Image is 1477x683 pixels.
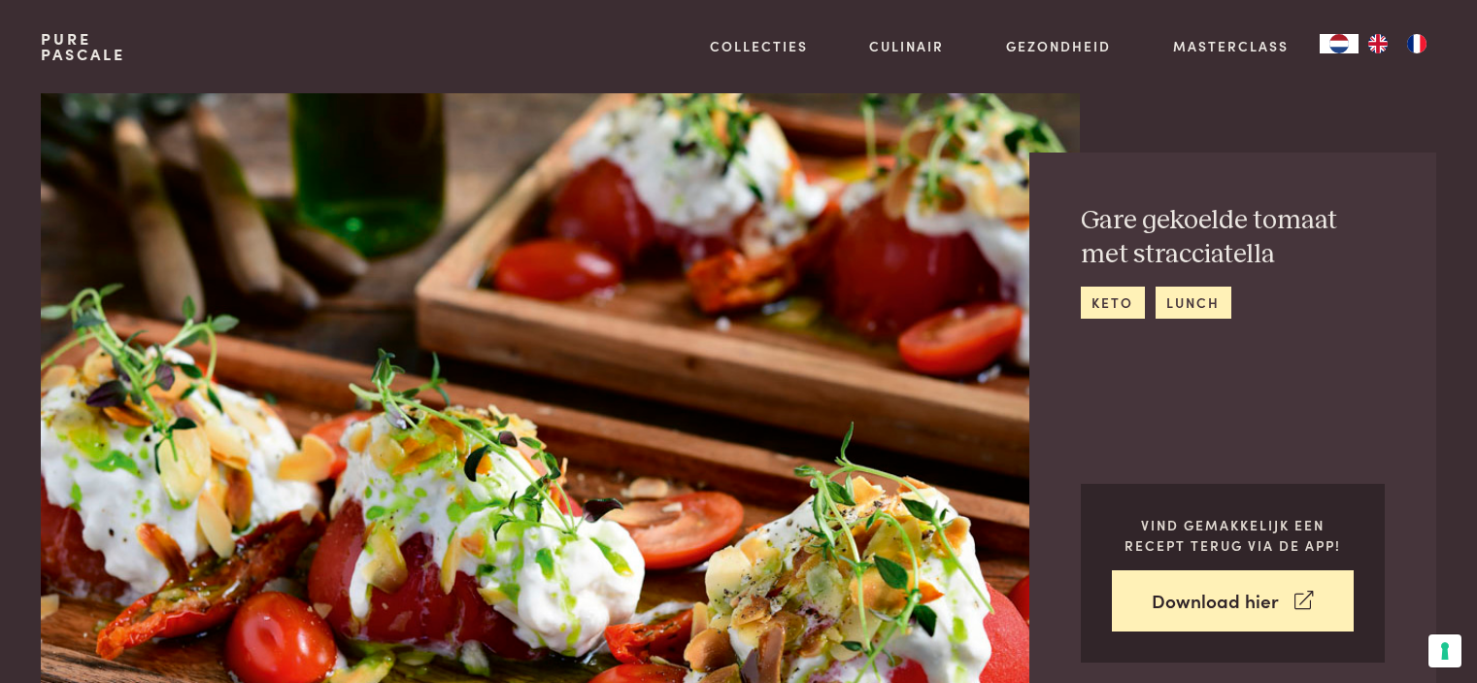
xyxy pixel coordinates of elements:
button: Uw voorkeuren voor toestemming voor trackingtechnologieën [1428,634,1461,667]
a: Masterclass [1173,36,1289,56]
div: Language [1320,34,1359,53]
a: keto [1081,287,1145,319]
a: EN [1359,34,1397,53]
a: Gezondheid [1006,36,1111,56]
a: Download hier [1112,570,1354,632]
a: NL [1320,34,1359,53]
a: FR [1397,34,1436,53]
ul: Language list [1359,34,1436,53]
a: Culinair [869,36,944,56]
a: Collecties [710,36,808,56]
a: PurePascale [41,31,125,62]
p: Vind gemakkelijk een recept terug via de app! [1112,515,1354,555]
aside: Language selected: Nederlands [1320,34,1436,53]
h2: Gare gekoelde tomaat met stracciatella [1081,204,1385,271]
a: lunch [1156,287,1231,319]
